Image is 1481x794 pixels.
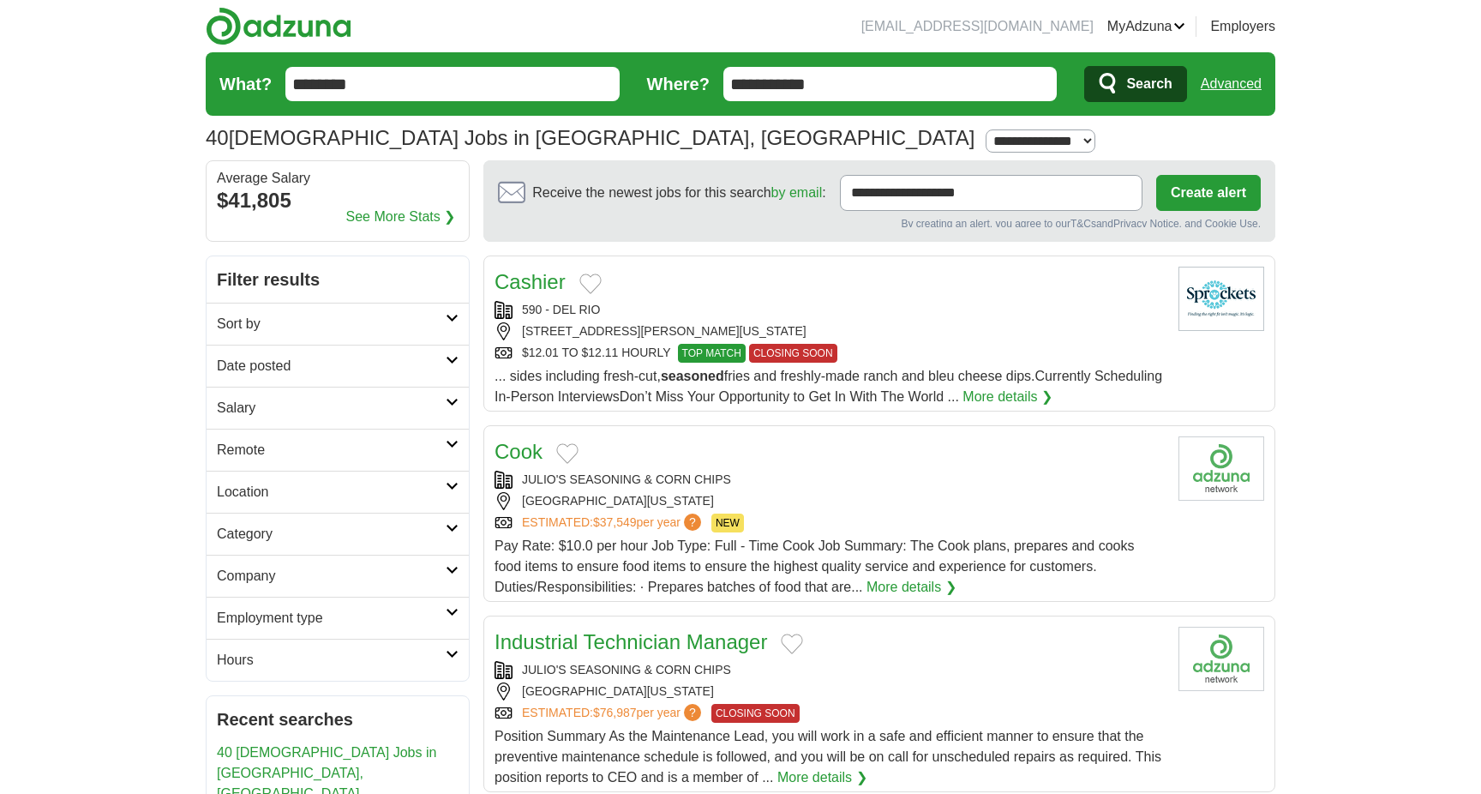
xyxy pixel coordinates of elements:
label: What? [219,71,272,97]
a: by email [771,185,823,200]
img: Company logo [1178,627,1264,691]
h2: Remote [217,440,446,460]
div: 590 - DEL RIO [495,301,1165,319]
a: Sort by [207,303,469,345]
span: Search [1126,67,1172,101]
span: $37,549 [593,515,637,529]
div: JULIO'S SEASONING & CORN CHIPS [495,471,1165,489]
a: Date posted [207,345,469,387]
h2: Company [217,566,446,586]
button: Add to favorite jobs [556,443,579,464]
a: Company [207,555,469,597]
img: Company logo [1178,436,1264,501]
strong: seasoned [661,369,724,383]
div: By creating an alert, you agree to our and , and Cookie Use. [498,216,1261,227]
h2: Recent searches [217,707,459,732]
span: 40 [206,123,229,153]
a: Cook [495,440,543,463]
div: [GEOGRAPHIC_DATA][US_STATE] [495,492,1165,510]
h2: Date posted [217,356,446,376]
img: Company logo [1178,267,1264,331]
a: Privacy Notice [1113,218,1179,230]
a: Salary [207,387,469,429]
span: TOP MATCH [678,344,746,363]
a: MyAdzuna [1107,16,1186,37]
a: Hours [207,639,469,681]
a: ESTIMATED:$37,549per year? [522,514,705,532]
div: $41,805 [217,185,459,216]
a: Advanced [1201,67,1262,101]
h2: Employment type [217,608,446,629]
span: CLOSING SOON [711,704,800,723]
button: Search [1084,66,1186,102]
a: Remote [207,429,469,471]
span: ? [684,704,701,721]
a: ESTIMATED:$76,987per year? [522,704,705,723]
a: T&Cs [1070,218,1096,230]
label: Where? [647,71,710,97]
a: Employers [1210,16,1275,37]
div: [STREET_ADDRESS][PERSON_NAME][US_STATE] [495,322,1165,340]
li: [EMAIL_ADDRESS][DOMAIN_NAME] [861,16,1094,37]
h2: Category [217,524,446,544]
div: [GEOGRAPHIC_DATA][US_STATE] [495,683,1165,701]
a: See More Stats ❯ [346,207,456,227]
span: CLOSING SOON [749,344,837,363]
h1: [DEMOGRAPHIC_DATA] Jobs in [GEOGRAPHIC_DATA], [GEOGRAPHIC_DATA] [206,126,975,149]
button: Create alert [1156,175,1261,211]
button: Add to favorite jobs [579,274,602,294]
h2: Location [217,482,446,502]
span: Pay Rate: $10.0 per hour Job Type: Full - Time Cook Job Summary: The Cook plans, prepares and coo... [495,538,1134,594]
span: ? [684,514,701,531]
a: Category [207,513,469,555]
span: Position Summary As the Maintenance Lead, you will work in a safe and efficient manner to ensure ... [495,729,1161,785]
div: $12.01 TO $12.11 HOURLY [495,344,1165,363]
span: NEW [711,514,744,532]
a: Location [207,471,469,513]
a: More details ❯ [866,577,956,598]
a: Industrial Technician Manager [495,630,767,653]
span: Receive the newest jobs for this search : [532,183,825,203]
a: Cashier [495,270,566,293]
span: ... sides including fresh-cut, fries and freshly-made ranch and bleu cheese dips.Currently Schedu... [495,369,1162,404]
h2: Salary [217,398,446,418]
span: $76,987 [593,706,637,719]
img: Adzuna logo [206,7,351,45]
a: Employment type [207,597,469,639]
div: JULIO'S SEASONING & CORN CHIPS [495,661,1165,679]
a: More details ❯ [962,387,1052,407]
h2: Sort by [217,314,446,334]
button: Add to favorite jobs [781,634,803,654]
div: Average Salary [217,171,459,185]
h2: Hours [217,650,446,671]
a: More details ❯ [777,767,867,788]
h2: Filter results [207,256,469,303]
